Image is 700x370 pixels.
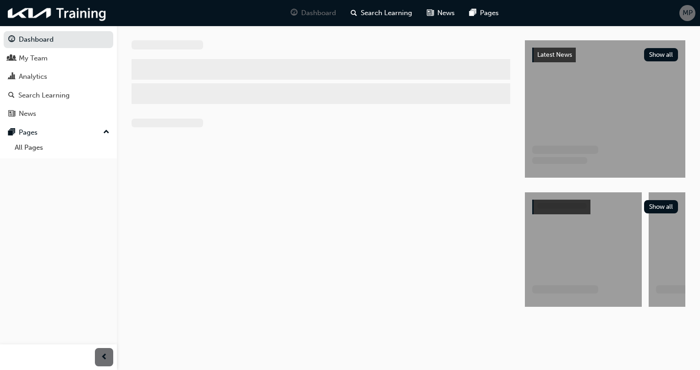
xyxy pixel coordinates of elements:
[19,127,38,138] div: Pages
[351,7,357,19] span: search-icon
[4,29,113,124] button: DashboardMy TeamAnalyticsSearch LearningNews
[103,126,110,138] span: up-icon
[532,48,678,62] a: Latest NewsShow all
[301,8,336,18] span: Dashboard
[537,51,572,59] span: Latest News
[101,352,108,363] span: prev-icon
[19,109,36,119] div: News
[679,5,695,21] button: MP
[480,8,499,18] span: Pages
[11,141,113,155] a: All Pages
[427,7,434,19] span: news-icon
[4,31,113,48] a: Dashboard
[361,8,412,18] span: Search Learning
[18,90,70,101] div: Search Learning
[4,124,113,141] button: Pages
[4,50,113,67] a: My Team
[8,36,15,44] span: guage-icon
[419,4,462,22] a: news-iconNews
[19,71,47,82] div: Analytics
[8,110,15,118] span: news-icon
[343,4,419,22] a: search-iconSearch Learning
[437,8,455,18] span: News
[5,4,110,22] img: kia-training
[4,68,113,85] a: Analytics
[19,53,48,64] div: My Team
[4,105,113,122] a: News
[462,4,506,22] a: pages-iconPages
[283,4,343,22] a: guage-iconDashboard
[8,92,15,100] span: search-icon
[644,200,678,213] button: Show all
[8,54,15,63] span: people-icon
[532,200,678,214] a: Show all
[469,7,476,19] span: pages-icon
[8,73,15,81] span: chart-icon
[8,129,15,137] span: pages-icon
[291,7,298,19] span: guage-icon
[644,48,678,61] button: Show all
[683,8,693,18] span: MP
[4,87,113,104] a: Search Learning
